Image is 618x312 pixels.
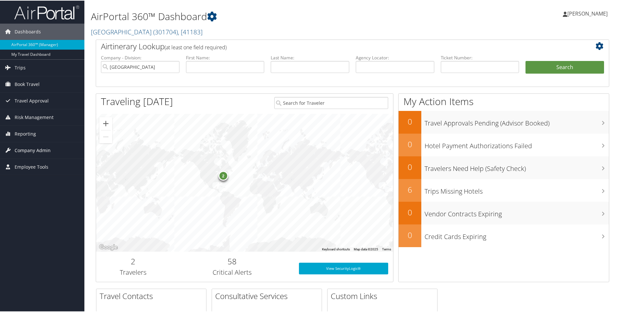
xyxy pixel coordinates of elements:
[165,43,227,50] span: (at least one field required)
[399,94,609,108] h1: My Action Items
[101,40,561,51] h2: Airtinerary Lookup
[425,183,609,195] h3: Trips Missing Hotels
[399,156,609,178] a: 0Travelers Need Help (Safety Check)
[215,290,322,301] h2: Consultative Services
[153,27,178,36] span: ( 301704 )
[356,54,434,60] label: Agency Locator:
[175,267,289,276] h3: Critical Alerts
[101,267,166,276] h3: Travelers
[91,9,440,23] h1: AirPortal 360™ Dashboard
[399,138,421,149] h2: 0
[14,4,79,19] img: airportal-logo.png
[99,130,112,143] button: Zoom out
[15,109,54,125] span: Risk Management
[15,142,51,158] span: Company Admin
[91,27,203,36] a: [GEOGRAPHIC_DATA]
[425,206,609,218] h3: Vendor Contracts Expiring
[218,170,228,180] div: 2
[399,178,609,201] a: 6Trips Missing Hotels
[274,96,388,108] input: Search for Traveler
[399,201,609,224] a: 0Vendor Contracts Expiring
[178,27,203,36] span: , [ 41183 ]
[399,224,609,246] a: 0Credit Cards Expiring
[354,247,378,250] span: Map data ©2025
[100,290,206,301] h2: Travel Contacts
[425,228,609,241] h3: Credit Cards Expiring
[322,246,350,251] button: Keyboard shortcuts
[563,3,614,23] a: [PERSON_NAME]
[101,94,173,108] h1: Traveling [DATE]
[399,110,609,133] a: 0Travel Approvals Pending (Advisor Booked)
[101,255,166,266] h2: 2
[98,243,119,251] a: Open this area in Google Maps (opens a new window)
[525,60,604,73] button: Search
[186,54,265,60] label: First Name:
[382,247,391,250] a: Terms (opens in new tab)
[399,161,421,172] h2: 0
[15,92,49,108] span: Travel Approval
[15,76,40,92] span: Book Travel
[98,243,119,251] img: Google
[15,158,48,174] span: Employee Tools
[399,206,421,217] h2: 0
[567,9,608,17] span: [PERSON_NAME]
[99,116,112,129] button: Zoom in
[399,229,421,240] h2: 0
[399,133,609,156] a: 0Hotel Payment Authorizations Failed
[299,262,388,274] a: View SecurityLogic®
[425,160,609,173] h3: Travelers Need Help (Safety Check)
[15,59,26,75] span: Trips
[15,125,36,141] span: Reporting
[399,115,421,126] h2: 0
[15,23,41,39] span: Dashboards
[101,54,179,60] label: Company - Division:
[175,255,289,266] h2: 58
[331,290,437,301] h2: Custom Links
[399,184,421,195] h2: 6
[425,138,609,150] h3: Hotel Payment Authorizations Failed
[271,54,349,60] label: Last Name:
[441,54,519,60] label: Ticket Number:
[425,115,609,127] h3: Travel Approvals Pending (Advisor Booked)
